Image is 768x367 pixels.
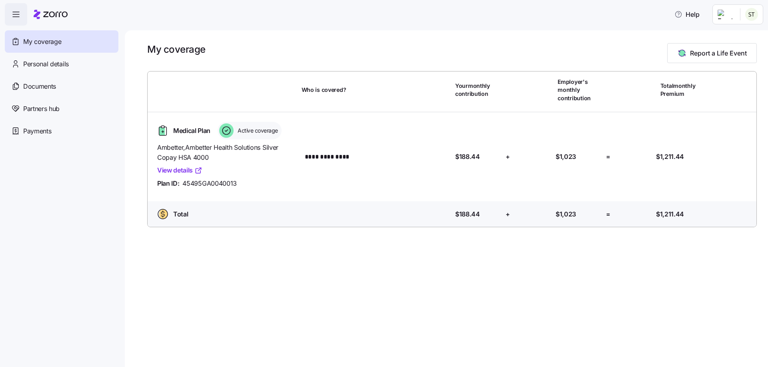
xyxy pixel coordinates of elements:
[173,126,210,136] span: Medical Plan
[302,86,346,94] span: Who is covered?
[606,152,610,162] span: =
[455,152,480,162] span: $188.44
[606,209,610,219] span: =
[455,82,500,98] span: Your monthly contribution
[667,43,757,63] button: Report a Life Event
[173,209,188,219] span: Total
[23,59,69,69] span: Personal details
[157,165,202,175] a: View details
[23,126,51,136] span: Payments
[656,209,684,219] span: $1,211.44
[674,10,700,19] span: Help
[745,8,758,21] img: 61f1931b27175e03a73d4f620a7117dc
[690,48,747,58] span: Report a Life Event
[23,37,61,47] span: My coverage
[668,6,706,22] button: Help
[556,209,576,219] span: $1,023
[23,104,60,114] span: Partners hub
[506,209,510,219] span: +
[235,127,278,135] span: Active coverage
[5,30,118,53] a: My coverage
[23,81,56,91] span: Documents
[660,82,705,98] span: Total monthly Premium
[506,152,510,162] span: +
[656,152,684,162] span: $1,211.44
[556,152,576,162] span: $1,023
[5,75,118,97] a: Documents
[157,143,295,163] span: Ambetter , Ambetter Health Solutions Silver Copay HSA 4000
[147,43,206,56] h1: My coverage
[5,97,118,120] a: Partners hub
[182,179,237,188] span: 45495GA0040013
[157,179,179,188] span: Plan ID:
[558,78,602,102] span: Employer's monthly contribution
[455,209,480,219] span: $188.44
[5,53,118,75] a: Personal details
[718,10,734,19] img: Employer logo
[5,120,118,142] a: Payments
